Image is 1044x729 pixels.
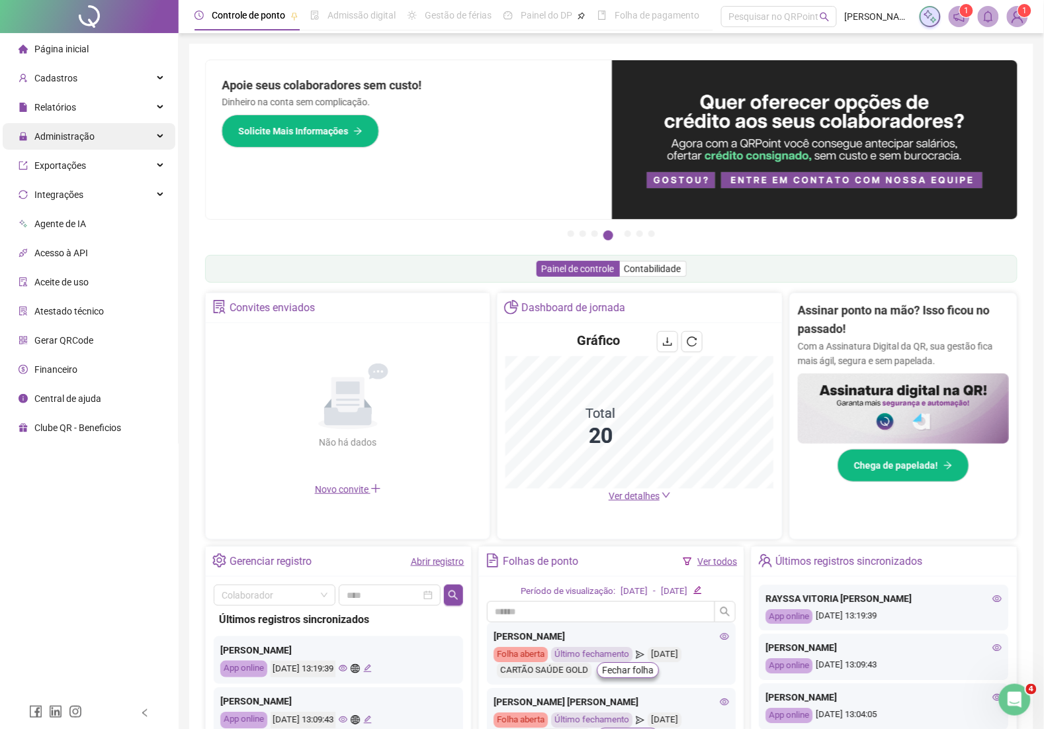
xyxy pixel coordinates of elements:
[542,264,615,274] span: Painel de controle
[494,647,548,662] div: Folha aberta
[339,715,347,724] span: eye
[19,336,28,345] span: qrcode
[522,297,626,319] div: Dashboard de jornada
[19,248,28,258] span: api
[636,230,643,237] button: 6
[34,248,88,258] span: Acesso à API
[195,11,204,20] span: clock-circle
[19,394,28,403] span: info-circle
[820,12,830,22] span: search
[662,336,673,347] span: download
[69,705,82,718] span: instagram
[687,336,697,347] span: reload
[693,586,702,595] span: edit
[597,11,607,20] span: book
[697,556,737,567] a: Ver todos
[953,11,965,23] span: notification
[34,393,101,404] span: Central de ajuda
[425,10,492,21] span: Gestão de férias
[993,693,1002,702] span: eye
[220,712,267,728] div: App online
[140,708,150,718] span: left
[411,556,464,567] a: Abrir registro
[648,647,681,662] div: [DATE]
[494,695,730,709] div: [PERSON_NAME] [PERSON_NAME]
[486,554,500,567] span: file-text
[1026,684,1037,695] span: 4
[19,423,28,432] span: gift
[662,491,671,500] span: down
[19,277,28,287] span: audit
[766,658,1002,673] div: [DATE] 13:09:43
[19,307,28,316] span: solution
[408,11,417,20] span: sun
[609,491,660,501] span: Ver detalhes
[776,550,923,573] div: Últimos registros sincronizados
[29,705,42,718] span: facebook
[34,364,77,375] span: Financeiro
[222,115,379,148] button: Solicite Mais Informações
[230,550,312,573] div: Gerenciar registro
[448,590,458,601] span: search
[220,643,457,657] div: [PERSON_NAME]
[1018,4,1031,17] sup: Atualize o seu contato no menu Meus Dados
[230,297,315,319] div: Convites enviados
[353,126,363,136] span: arrow-right
[315,484,381,495] span: Novo convite
[758,554,772,567] span: team
[503,11,513,20] span: dashboard
[34,189,83,200] span: Integrações
[766,640,1002,655] div: [PERSON_NAME]
[648,712,681,728] div: [DATE]
[602,663,654,677] span: Fechar folha
[615,10,699,21] span: Folha de pagamento
[766,690,1002,705] div: [PERSON_NAME]
[621,585,648,599] div: [DATE]
[363,715,372,724] span: edit
[351,664,359,673] span: global
[625,264,681,274] span: Contabilidade
[661,585,688,599] div: [DATE]
[580,230,586,237] button: 2
[720,697,729,706] span: eye
[993,643,1002,652] span: eye
[34,73,77,83] span: Cadastros
[636,712,644,728] span: send
[219,611,458,628] div: Últimos registros sincronizados
[766,591,1002,606] div: RAYSSA VITORIA [PERSON_NAME]
[603,230,613,240] button: 4
[720,632,729,641] span: eye
[271,712,335,728] div: [DATE] 13:09:43
[504,300,518,314] span: pie-chart
[943,461,953,470] span: arrow-right
[965,6,969,15] span: 1
[854,458,938,473] span: Chega de papelada!
[798,339,1009,368] p: Com a Assinatura Digital da QR, sua gestão fica mais ágil, segura e sem papelada.
[568,230,574,237] button: 1
[287,435,409,450] div: Não há dados
[220,661,267,677] div: App online
[19,73,28,83] span: user-add
[271,661,335,677] div: [DATE] 13:19:39
[591,230,598,237] button: 3
[838,449,969,482] button: Chega de papelada!
[798,301,1009,339] h2: Assinar ponto na mão? Isso ficou no passado!
[19,103,28,112] span: file
[521,10,572,21] span: Painel do DP
[648,230,655,237] button: 7
[34,131,95,142] span: Administração
[683,557,692,566] span: filter
[34,160,86,171] span: Exportações
[766,708,813,723] div: App online
[34,277,89,287] span: Aceite de uso
[19,44,28,54] span: home
[982,11,994,23] span: bell
[327,10,396,21] span: Admissão digital
[34,44,89,54] span: Página inicial
[720,607,730,617] span: search
[310,11,320,20] span: file-done
[19,365,28,374] span: dollar
[999,684,1031,716] iframe: Intercom live chat
[290,12,298,20] span: pushpin
[609,491,671,501] a: Ver detalhes down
